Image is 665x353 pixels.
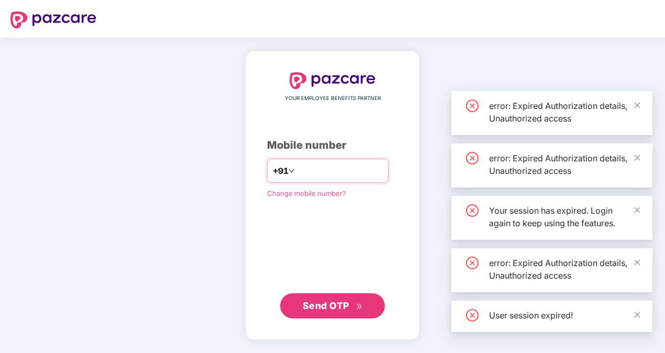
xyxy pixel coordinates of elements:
[466,152,479,164] span: close-circle
[489,257,640,282] div: error: Expired Authorization details, Unauthorized access
[634,311,641,318] span: close
[289,168,295,174] span: down
[634,154,641,161] span: close
[273,164,289,178] span: +91
[634,259,641,266] span: close
[466,257,479,269] span: close-circle
[303,300,349,311] span: Send OTP
[290,72,375,89] img: logo
[489,204,640,229] div: Your session has expired. Login again to keep using the features.
[489,152,640,177] div: error: Expired Authorization details, Unauthorized access
[356,303,363,310] span: double-right
[466,204,479,217] span: close-circle
[280,293,385,318] button: Send OTPdouble-right
[285,94,381,103] span: YOUR EMPLOYEE BENEFITS PARTNER
[267,137,398,153] div: Mobile number
[267,189,346,197] a: Change mobile number?
[634,102,641,109] span: close
[489,100,640,125] div: error: Expired Authorization details, Unauthorized access
[489,309,640,322] div: User session expired!
[466,100,479,112] span: close-circle
[634,206,641,214] span: close
[10,12,96,28] img: logo
[466,309,479,322] span: close-circle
